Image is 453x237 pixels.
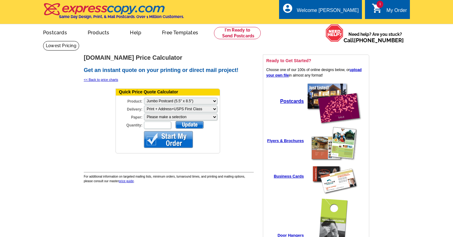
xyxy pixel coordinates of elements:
label: Quantity: [116,121,143,128]
img: create a flyer [311,127,357,160]
a: 1 shopping_cart My Order [372,7,407,14]
img: create a business card [310,163,359,195]
span: 1 [377,1,383,8]
label: Paper: [116,113,143,120]
a: create a postcard online [305,122,363,126]
p: Choose one of our 100s of online designs below, or in almost any format! [266,67,366,78]
div: Quick Price Quote Calculator [116,89,220,96]
span: Need help? Are you stuck? [344,31,407,43]
a: upload your own file [266,68,362,77]
div: Welcome [PERSON_NAME] [297,8,359,16]
img: create a postcard [307,83,362,126]
a: Postcards [33,25,77,39]
label: Delivery: [116,105,143,112]
a: Business Cards [274,174,304,179]
h2: Get an instant quote on your printing or direct mail project! [84,67,254,74]
i: account_circle [282,3,293,14]
iframe: LiveChat chat widget [331,95,453,237]
a: Help [120,25,151,39]
a: create a flyer online [310,157,359,161]
a: Products [78,25,119,39]
a: Postcards [280,100,304,104]
h3: Ready to Get Started? [266,58,366,63]
span: Call [344,37,404,43]
a: Same Day Design, Print, & Mail Postcards. Over 1 Million Customers. [43,7,184,19]
label: Product: [116,97,143,104]
i: shopping_cart [372,3,383,14]
a: << Back to price charts [84,78,118,81]
strong: Postcards [280,99,304,104]
span: For additional information on targeted mailing lists, minimum orders, turnaround times, and print... [84,175,245,183]
a: Free Templates [152,25,208,39]
a: [PHONE_NUMBER] [354,37,404,43]
div: My Order [386,8,407,16]
a: price guide [119,179,134,183]
a: create a business card online [308,193,360,197]
a: Flyers & Brochures [267,139,304,143]
img: help [326,24,344,42]
h4: Same Day Design, Print, & Mail Postcards. Over 1 Million Customers. [59,14,184,19]
h1: [DOMAIN_NAME] Price Calculator [84,55,254,61]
